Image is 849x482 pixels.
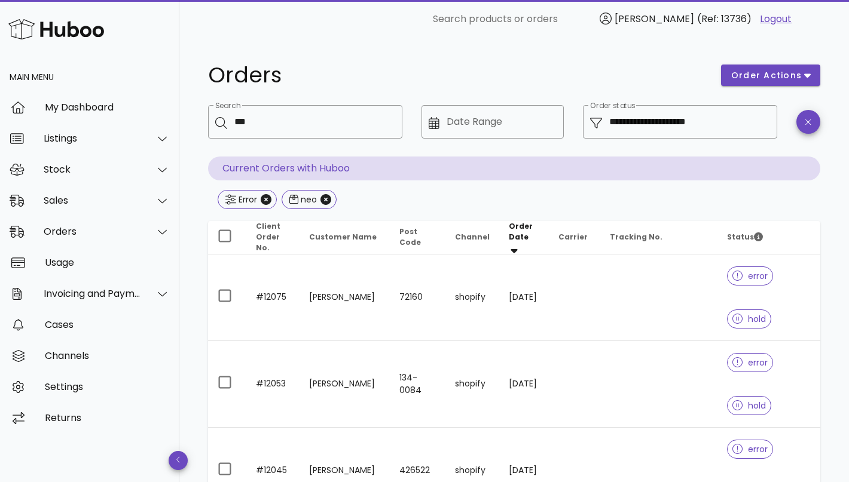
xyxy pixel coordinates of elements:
[732,315,766,323] span: hold
[44,133,141,144] div: Listings
[499,221,549,254] th: Order Date: Sorted descending. Activate to remove sorting.
[731,69,802,82] span: order actions
[298,194,317,205] div: neo
[8,16,104,42] img: Huboo Logo
[549,221,600,254] th: Carrier
[600,221,717,254] th: Tracking No.
[721,65,820,86] button: order actions
[732,358,768,367] span: error
[44,288,141,299] div: Invoicing and Payments
[445,254,499,341] td: shopify
[697,12,752,26] span: (Ref: 13736)
[45,350,170,361] div: Channels
[44,195,141,206] div: Sales
[390,341,445,428] td: 134-0084
[246,341,300,428] td: #12053
[309,232,377,242] span: Customer Name
[732,445,768,453] span: error
[208,156,820,180] p: Current Orders with Huboo
[399,226,421,247] span: Post Code
[246,254,300,341] td: #12075
[390,221,445,254] th: Post Code
[499,341,549,428] td: [DATE]
[236,194,257,205] div: Error
[44,164,141,175] div: Stock
[760,12,792,26] a: Logout
[445,341,499,428] td: shopify
[45,381,170,392] div: Settings
[45,319,170,330] div: Cases
[45,102,170,113] div: My Dashboard
[300,341,390,428] td: [PERSON_NAME]
[717,221,820,254] th: Status
[727,232,763,242] span: Status
[590,102,635,110] label: Order status
[215,102,240,110] label: Search
[732,272,768,280] span: error
[44,226,141,237] div: Orders
[732,401,766,410] span: hold
[445,221,499,254] th: Channel
[45,412,170,423] div: Returns
[300,254,390,341] td: [PERSON_NAME]
[455,232,490,242] span: Channel
[300,221,390,254] th: Customer Name
[390,254,445,341] td: 72160
[499,254,549,341] td: [DATE]
[256,221,280,253] span: Client Order No.
[615,12,694,26] span: [PERSON_NAME]
[246,221,300,254] th: Client Order No.
[509,221,533,242] span: Order Date
[610,232,662,242] span: Tracking No.
[320,194,331,205] button: Close
[45,257,170,268] div: Usage
[558,232,588,242] span: Carrier
[261,194,271,205] button: Close
[208,65,707,86] h1: Orders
